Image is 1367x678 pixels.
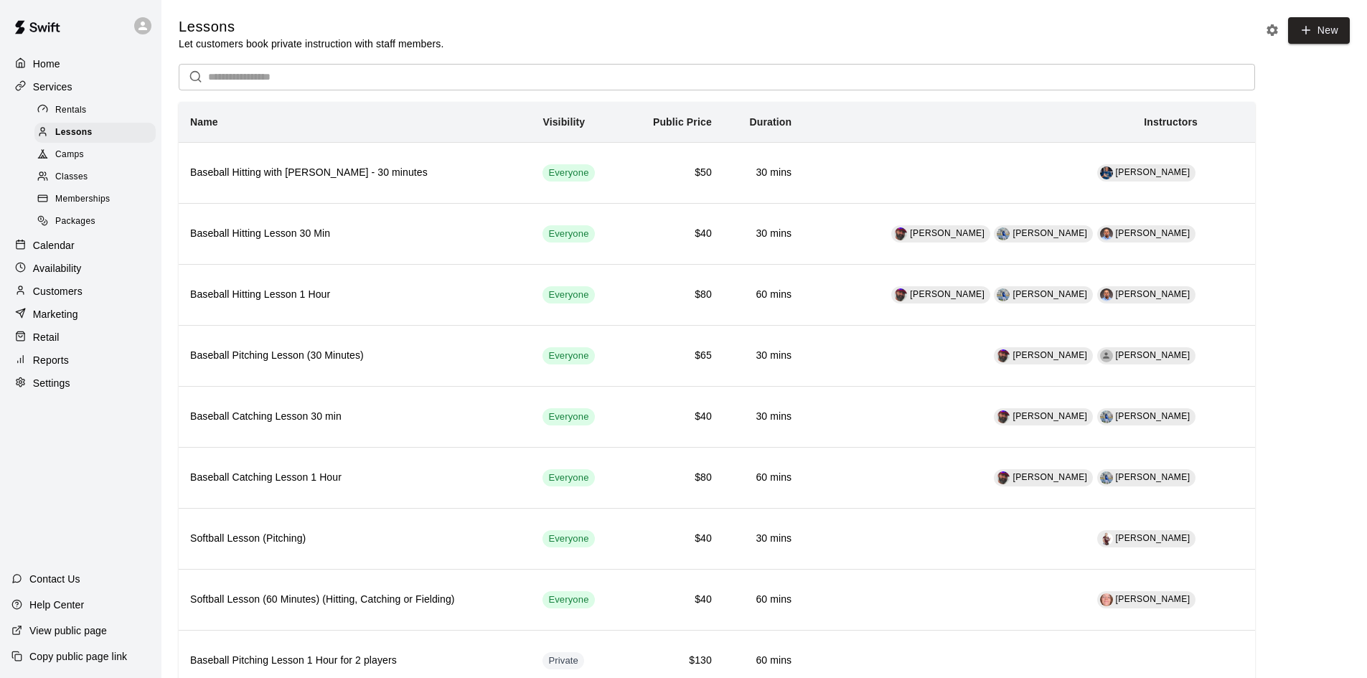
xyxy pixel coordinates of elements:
[33,330,60,344] p: Retail
[634,531,712,547] h6: $40
[33,376,70,390] p: Settings
[190,287,520,303] h6: Baseball Hitting Lesson 1 Hour
[542,286,594,303] div: This service is visible to all of your customers
[34,123,156,143] div: Lessons
[34,189,161,211] a: Memberships
[34,167,156,187] div: Classes
[894,227,907,240] img: Jobe Allen
[542,288,594,302] span: Everyone
[1013,228,1087,238] span: [PERSON_NAME]
[190,116,218,128] b: Name
[1100,166,1113,179] img: Barry Lyons
[542,225,594,243] div: This service is visible to all of your customers
[33,284,83,298] p: Customers
[894,288,907,301] img: Jobe Allen
[34,121,161,143] a: Lessons
[735,592,791,608] h6: 60 mins
[11,76,150,98] a: Services
[29,649,127,664] p: Copy public page link
[1144,116,1198,128] b: Instructors
[634,592,712,608] h6: $40
[1116,472,1190,482] span: [PERSON_NAME]
[749,116,791,128] b: Duration
[11,235,150,256] a: Calendar
[1013,472,1087,482] span: [PERSON_NAME]
[11,281,150,302] a: Customers
[1116,289,1190,299] span: [PERSON_NAME]
[11,372,150,394] div: Settings
[1100,349,1113,362] div: Tyler Buckley
[1288,17,1350,44] a: New
[11,258,150,279] a: Availability
[542,164,594,182] div: This service is visible to all of your customers
[34,212,156,232] div: Packages
[542,410,594,424] span: Everyone
[190,226,520,242] h6: Baseball Hitting Lesson 30 Min
[1262,19,1283,41] button: Lesson settings
[997,288,1010,301] img: Parker Madden
[997,410,1010,423] div: Jobe Allen
[1116,228,1190,238] span: [PERSON_NAME]
[179,17,443,37] h5: Lessons
[634,226,712,242] h6: $40
[34,144,161,166] a: Camps
[1100,532,1113,545] img: Alexis Silkwood
[33,80,72,94] p: Services
[11,53,150,75] div: Home
[735,287,791,303] h6: 60 mins
[33,353,69,367] p: Reports
[33,57,60,71] p: Home
[634,409,712,425] h6: $40
[1100,288,1113,301] div: Birgilito Santana
[11,303,150,325] a: Marketing
[1100,410,1113,423] img: Parker Madden
[190,348,520,364] h6: Baseball Pitching Lesson (30 Minutes)
[542,227,594,241] span: Everyone
[190,165,520,181] h6: Baseball Hitting with [PERSON_NAME] - 30 minutes
[33,261,82,276] p: Availability
[34,211,161,233] a: Packages
[11,349,150,371] a: Reports
[190,470,520,486] h6: Baseball Catching Lesson 1 Hour
[29,623,107,638] p: View public page
[634,653,712,669] h6: $130
[634,348,712,364] h6: $65
[1116,350,1190,360] span: [PERSON_NAME]
[55,192,110,207] span: Memberships
[1013,350,1087,360] span: [PERSON_NAME]
[735,226,791,242] h6: 30 mins
[542,166,594,180] span: Everyone
[55,215,95,229] span: Packages
[55,148,84,162] span: Camps
[997,227,1010,240] img: Parker Madden
[997,471,1010,484] img: Jobe Allen
[1100,227,1113,240] img: Birgilito Santana
[55,103,87,118] span: Rentals
[1100,471,1113,484] div: Parker Madden
[1116,167,1190,177] span: [PERSON_NAME]
[34,145,156,165] div: Camps
[34,189,156,209] div: Memberships
[997,349,1010,362] img: Jobe Allen
[1116,411,1190,421] span: [PERSON_NAME]
[735,531,791,547] h6: 30 mins
[735,348,791,364] h6: 30 mins
[735,165,791,181] h6: 30 mins
[910,228,985,238] span: [PERSON_NAME]
[1100,593,1113,606] img: Lexi Tincknell
[1013,289,1087,299] span: [PERSON_NAME]
[190,531,520,547] h6: Softball Lesson (Pitching)
[190,653,520,669] h6: Baseball Pitching Lesson 1 Hour for 2 players
[11,326,150,348] div: Retail
[34,166,161,189] a: Classes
